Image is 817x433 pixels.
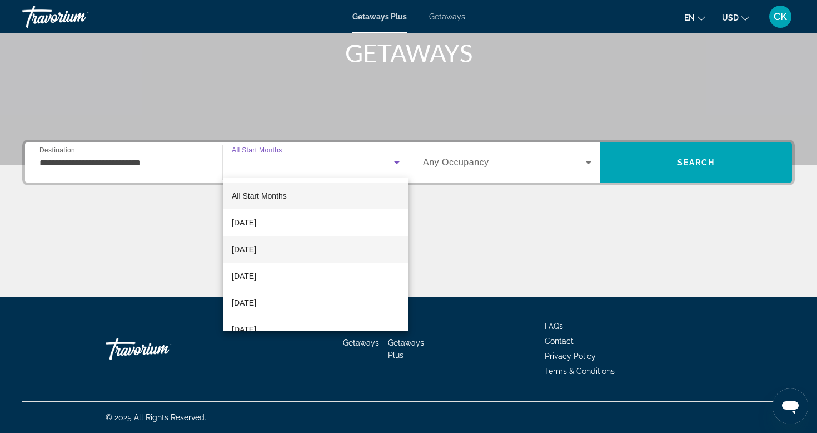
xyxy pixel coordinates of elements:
[232,216,256,229] span: [DATE]
[232,269,256,283] span: [DATE]
[232,296,256,309] span: [DATE]
[773,388,808,424] iframe: Button to launch messaging window
[232,191,287,200] span: All Start Months
[232,323,256,336] span: [DATE]
[232,243,256,256] span: [DATE]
